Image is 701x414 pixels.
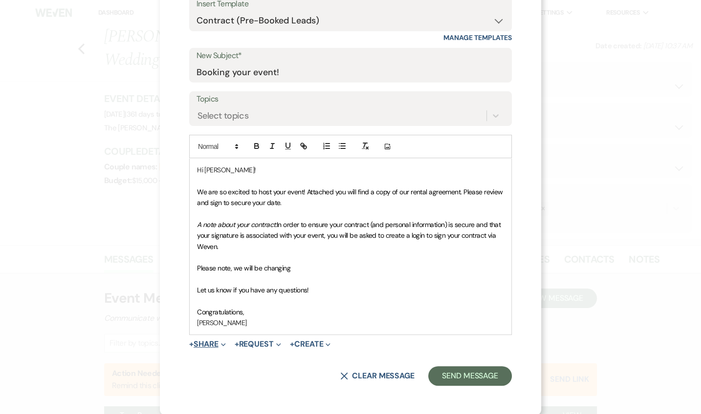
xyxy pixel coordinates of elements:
[340,372,415,380] button: Clear message
[197,286,309,294] span: Let us know if you have any questions!
[197,220,503,251] span: In order to ensure your contract (and personal information) is secure and that your signature is ...
[443,33,512,42] a: Manage Templates
[197,187,504,207] span: We are so excited to host your event! Attached you will find a copy of our rental agreement. Plea...
[197,49,504,63] label: New Subject*
[197,264,290,272] span: Please note, we will be changing
[235,340,239,348] span: +
[197,165,504,175] p: Hi [PERSON_NAME]!
[189,340,226,348] button: Share
[197,308,244,316] span: Congratulations,
[235,340,281,348] button: Request
[197,109,248,123] div: Select topics
[197,220,277,229] em: A note about your contract:
[290,340,294,348] span: +
[197,317,504,328] p: [PERSON_NAME]
[197,92,504,106] label: Topics
[428,366,512,386] button: Send Message
[290,340,330,348] button: Create
[189,340,194,348] span: +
